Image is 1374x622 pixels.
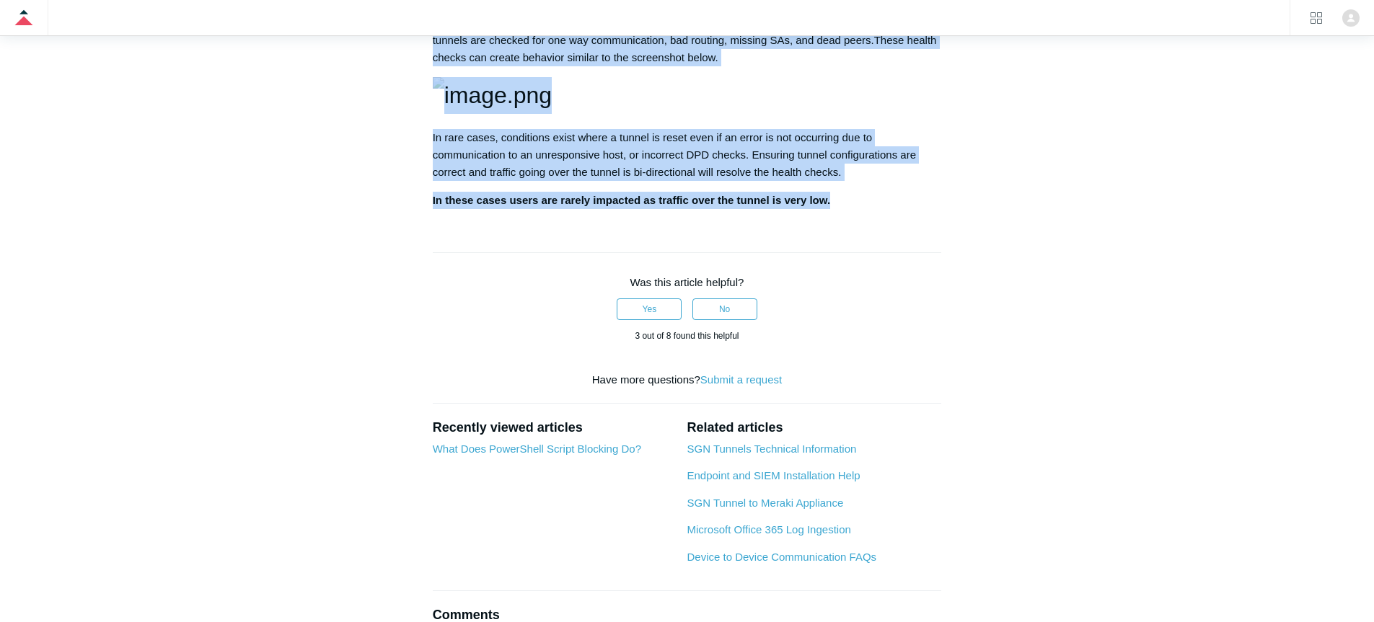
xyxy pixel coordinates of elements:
a: SGN Tunnels Technical Information [687,443,856,455]
img: image.png [433,77,552,114]
span: In rare cases, conditions exist where a tunnel is reset even if an error is not occurring due to ... [433,131,916,178]
a: Microsoft Office 365 Log Ingestion [687,523,850,536]
a: What Does PowerShell Script Blocking Do? [433,443,641,455]
h2: Recently viewed articles [433,418,673,437]
button: This article was not helpful [692,298,757,320]
img: user avatar [1342,9,1360,27]
a: Endpoint and SIEM Installation Help [687,469,860,481]
a: Submit a request [700,373,782,386]
span: Every minute tunnels are checked for one way communication, bad routing, missing SAs, and dead pe... [433,17,927,46]
div: Have more questions? [433,372,942,388]
a: Device to Device Communication FAQs [687,551,876,563]
zd-hc-trigger: Click your profile icon to open the profile menu [1342,9,1360,27]
span: 3 out of 8 found this helpful [635,331,739,341]
strong: In these cases users are rarely impacted as traffic over the tunnel is very low. [433,194,830,206]
span: Was this article helpful? [630,276,744,288]
button: This article was helpful [617,298,682,320]
h2: Related articles [687,418,941,437]
a: SGN Tunnel to Meraki Appliance [687,497,843,509]
span: These health checks can create behavior similar to the screenshot below. [433,34,937,63]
